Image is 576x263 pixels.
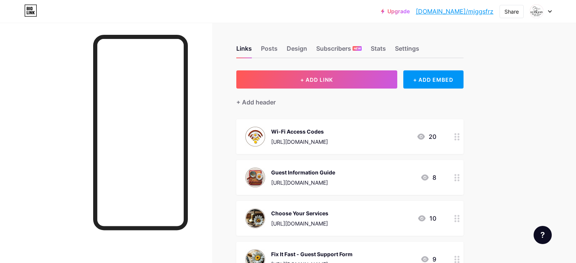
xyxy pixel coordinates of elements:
div: Posts [261,44,278,58]
div: Guest Information Guide [271,168,335,176]
img: Wi-Fi Access Codes [245,127,265,146]
div: [URL][DOMAIN_NAME] [271,219,328,227]
div: + ADD EMBED [403,70,464,89]
span: + ADD LINK [300,76,333,83]
div: Design [287,44,307,58]
div: Subscribers [316,44,362,58]
div: + Add header [236,98,276,107]
div: Choose Your Services [271,209,328,217]
img: Choose Your Services [245,209,265,228]
span: NEW [354,46,361,51]
img: Guest Information Guide [245,168,265,187]
div: Settings [395,44,419,58]
div: Share [504,8,519,16]
div: 8 [420,173,436,182]
div: Wi-Fi Access Codes [271,128,328,135]
img: mjggsfrz [529,4,544,19]
div: 10 [417,214,436,223]
a: Upgrade [381,8,410,14]
div: Fix It Fast - Guest Support Form [271,250,353,258]
div: Stats [371,44,386,58]
div: Links [236,44,252,58]
div: 20 [417,132,436,141]
div: [URL][DOMAIN_NAME] [271,179,335,187]
a: [DOMAIN_NAME]/mjggsfrz [416,7,493,16]
div: [URL][DOMAIN_NAME] [271,138,328,146]
button: + ADD LINK [236,70,397,89]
